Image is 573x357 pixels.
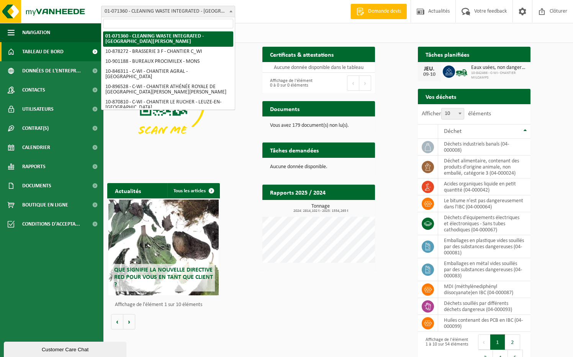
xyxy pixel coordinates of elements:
h2: Documents [262,101,307,116]
img: BL-LQ-LV [455,64,468,77]
li: 10-846311 - C-WI - CHANTIER AGRAL - [GEOGRAPHIC_DATA] [103,67,233,82]
span: Déchet [444,128,462,134]
span: Documents [22,176,51,195]
button: 1 [490,334,505,350]
a: Tous les articles [167,183,219,198]
li: 10-896528 - C-WI - CHANTIER ATHÉNÉE ROYALE DE [GEOGRAPHIC_DATA][PERSON_NAME][PERSON_NAME] [103,82,233,97]
td: déchets d'équipements électriques et électroniques - Sans tubes cathodiques (04-000067) [438,212,530,235]
span: Contacts [22,80,45,100]
span: 10-842466 - C-WI- CHANTIER MILCAMPS [471,71,527,80]
h2: Rapports 2025 / 2024 [262,185,333,200]
td: emballages en métal vides souillés par des substances dangereuses (04-000083) [438,258,530,281]
a: Consulter les rapports [308,200,374,215]
td: déchets souillés par différents déchets dangereux (04-000093) [438,298,530,315]
li: 10-901188 - BUREAUX PROCIMILEX - MONS [103,57,233,67]
span: Navigation [22,23,50,42]
span: Données de l'entrepr... [22,61,81,80]
h2: Vos déchets [418,89,464,104]
a: Demande devis [350,4,407,19]
span: Demande devis [366,8,403,15]
iframe: chat widget [4,340,128,357]
div: JEU. [422,66,437,72]
li: 10-870810 - C-WI - CHANTIER LE RUCHER - LEUZE-EN-[GEOGRAPHIC_DATA] [103,97,233,113]
td: acides organiques liquide en petit quantité (04-000042) [438,178,530,195]
td: emballages en plastique vides souillés par des substances dangereuses (04-000081) [438,235,530,258]
td: déchets industriels banals (04-000008) [438,139,530,156]
span: Boutique en ligne [22,195,68,215]
span: Que signifie la nouvelle directive RED pour vous en tant que client ? [114,267,213,288]
label: Afficher éléments [422,111,491,117]
span: 2024: 2814,102 t - 2025: 1554,265 t [266,209,375,213]
div: 09-10 [422,72,437,77]
span: Utilisateurs [22,100,54,119]
button: Previous [347,75,359,91]
span: Tableau de bord [22,42,64,61]
h2: Tâches planifiées [418,47,477,62]
li: 01-071360 - CLEANING WASTE INTEGRATED - [GEOGRAPHIC_DATA][PERSON_NAME] [103,31,233,47]
td: Le bitume n'est pas dangereusement dans l'IBC (04-000064) [438,195,530,212]
a: Que signifie la nouvelle directive RED pour vous en tant que client ? [108,200,219,295]
button: Previous [478,334,490,350]
h2: Tâches demandées [262,142,326,157]
span: Calendrier [22,138,50,157]
span: 01-071360 - CLEANING WASTE INTEGRATED - SAINT-GHISLAIN [101,6,235,17]
td: déchet alimentaire, contenant des produits d'origine animale, non emballé, catégorie 3 (04-000024) [438,156,530,178]
button: Volgende [123,314,135,329]
span: Rapports [22,157,46,176]
td: huiles contenant des PCB en IBC (04-000099) [438,315,530,332]
button: Next [359,75,371,91]
span: Conditions d'accepta... [22,215,80,234]
span: 10 [441,108,464,120]
p: Vous avez 179 document(s) non lu(s). [270,123,367,128]
td: Aucune donnée disponible dans le tableau [262,62,375,73]
span: 10 [442,108,464,119]
h2: Actualités [107,183,149,198]
p: Affichage de l'élément 1 sur 10 éléments [115,302,216,308]
li: 10-878272 - BRASSERIE 3 F - CHANTIER C_WI [103,47,233,57]
h3: Tonnage [266,204,375,213]
span: 01-071360 - CLEANING WASTE INTEGRATED - SAINT-GHISLAIN [102,6,235,17]
td: MDI (méthylènediphényl diisocyanate)en IBC (04-000087) [438,281,530,298]
button: Vorige [111,314,123,329]
h2: Certificats & attestations [262,47,341,62]
span: Eaux usées, non dangereux [471,65,527,71]
div: Affichage de l'élément 0 à 0 sur 0 éléments [266,75,315,92]
p: Aucune donnée disponible. [270,164,367,170]
span: Contrat(s) [22,119,49,138]
button: 2 [505,334,520,350]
